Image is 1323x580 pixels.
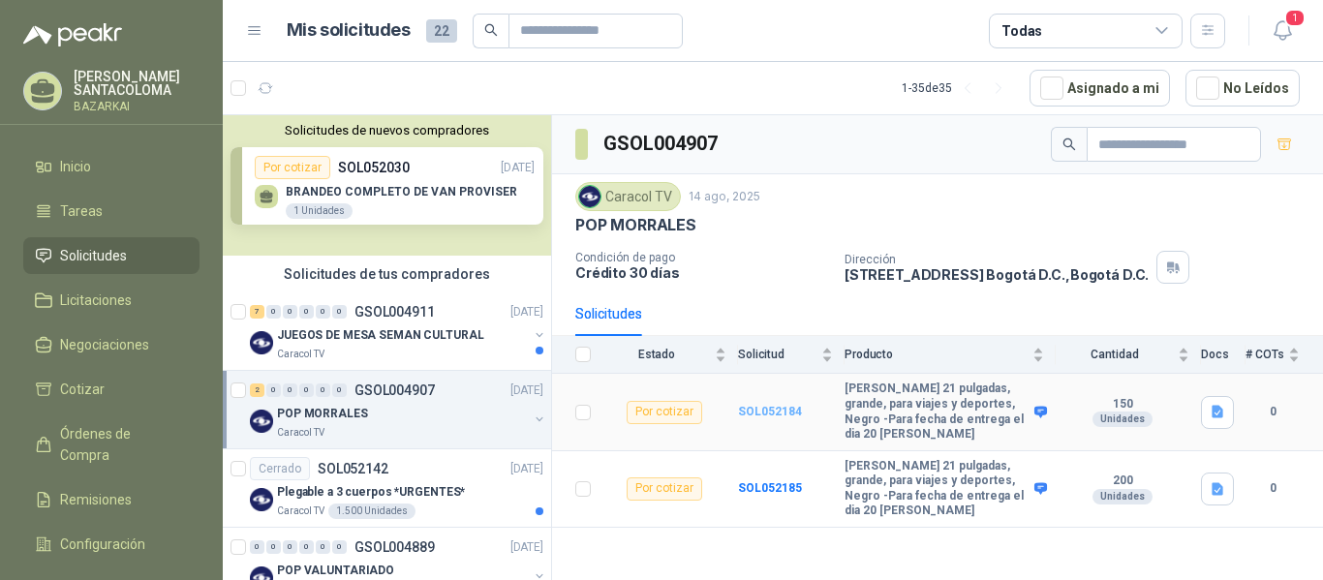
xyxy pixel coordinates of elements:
[738,405,802,418] a: SOL052184
[287,16,411,45] h1: Mis solicitudes
[266,383,281,397] div: 0
[738,481,802,495] a: SOL052185
[627,477,702,501] div: Por cotizar
[845,253,1149,266] p: Dirección
[603,129,721,159] h3: GSOL004907
[845,382,1030,442] b: [PERSON_NAME] 21 pulgadas, grande, para viajes y deportes, Negro -Para fecha de entrega el dia 20...
[579,186,600,207] img: Company Logo
[1246,336,1323,374] th: # COTs
[316,305,330,319] div: 0
[316,540,330,554] div: 0
[602,348,711,361] span: Estado
[299,305,314,319] div: 0
[845,266,1149,283] p: [STREET_ADDRESS] Bogotá D.C. , Bogotá D.C.
[23,481,200,518] a: Remisiones
[332,540,347,554] div: 0
[23,415,200,473] a: Órdenes de Compra
[283,383,297,397] div: 0
[1246,403,1300,421] b: 0
[1056,336,1201,374] th: Cantidad
[299,383,314,397] div: 0
[510,382,543,400] p: [DATE]
[328,504,415,519] div: 1.500 Unidades
[1246,479,1300,498] b: 0
[738,336,845,374] th: Solicitud
[223,449,551,528] a: CerradoSOL052142[DATE] Company LogoPlegable a 3 cuerpos *URGENTES*Caracol TV1.500 Unidades
[60,334,149,355] span: Negociaciones
[60,423,181,466] span: Órdenes de Compra
[575,251,829,264] p: Condición de pago
[1056,397,1189,412] b: 150
[510,538,543,557] p: [DATE]
[250,300,547,362] a: 7 0 0 0 0 0 GSOL004911[DATE] Company LogoJUEGOS DE MESA SEMAN CULTURALCaracol TV
[74,70,200,97] p: [PERSON_NAME] SANTACOLOMA
[845,348,1029,361] span: Producto
[60,245,127,266] span: Solicitudes
[575,215,696,235] p: POP MORRALES
[277,405,368,423] p: POP MORRALES
[60,290,132,311] span: Licitaciones
[1284,9,1306,27] span: 1
[738,348,817,361] span: Solicitud
[332,383,347,397] div: 0
[60,534,145,555] span: Configuración
[845,459,1030,519] b: [PERSON_NAME] 21 pulgadas, grande, para viajes y deportes, Negro -Para fecha de entrega el dia 20...
[689,188,760,206] p: 14 ago, 2025
[277,326,484,345] p: JUEGOS DE MESA SEMAN CULTURAL
[575,303,642,324] div: Solicitudes
[23,23,122,46] img: Logo peakr
[575,182,681,211] div: Caracol TV
[1056,348,1174,361] span: Cantidad
[510,460,543,478] p: [DATE]
[316,383,330,397] div: 0
[23,193,200,229] a: Tareas
[23,371,200,408] a: Cotizar
[250,488,273,511] img: Company Logo
[23,237,200,274] a: Solicitudes
[484,23,498,37] span: search
[1246,348,1284,361] span: # COTs
[223,115,551,256] div: Solicitudes de nuevos compradoresPor cotizarSOL052030[DATE] BRANDEO COMPLETO DE VAN PROVISER1 Uni...
[575,264,829,281] p: Crédito 30 días
[74,101,200,112] p: BAZARKAI
[277,562,394,580] p: POP VALUNTARIADO
[250,305,264,319] div: 7
[250,331,273,354] img: Company Logo
[23,148,200,185] a: Inicio
[250,379,547,441] a: 2 0 0 0 0 0 GSOL004907[DATE] Company LogoPOP MORRALESCaracol TV
[23,282,200,319] a: Licitaciones
[23,526,200,563] a: Configuración
[60,200,103,222] span: Tareas
[299,540,314,554] div: 0
[318,462,388,475] p: SOL052142
[426,19,457,43] span: 22
[223,256,551,292] div: Solicitudes de tus compradores
[354,540,435,554] p: GSOL004889
[283,305,297,319] div: 0
[60,379,105,400] span: Cotizar
[1056,473,1189,489] b: 200
[60,156,91,177] span: Inicio
[283,540,297,554] div: 0
[510,303,543,321] p: [DATE]
[266,305,281,319] div: 0
[1030,70,1170,107] button: Asignado a mi
[1062,137,1076,151] span: search
[250,540,264,554] div: 0
[902,73,1014,104] div: 1 - 35 de 35
[231,123,543,137] button: Solicitudes de nuevos compradores
[60,489,132,510] span: Remisiones
[23,326,200,363] a: Negociaciones
[1201,336,1246,374] th: Docs
[1001,20,1042,42] div: Todas
[1092,489,1153,504] div: Unidades
[277,347,324,362] p: Caracol TV
[1092,412,1153,427] div: Unidades
[1185,70,1300,107] button: No Leídos
[354,383,435,397] p: GSOL004907
[332,305,347,319] div: 0
[277,504,324,519] p: Caracol TV
[266,540,281,554] div: 0
[1265,14,1300,48] button: 1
